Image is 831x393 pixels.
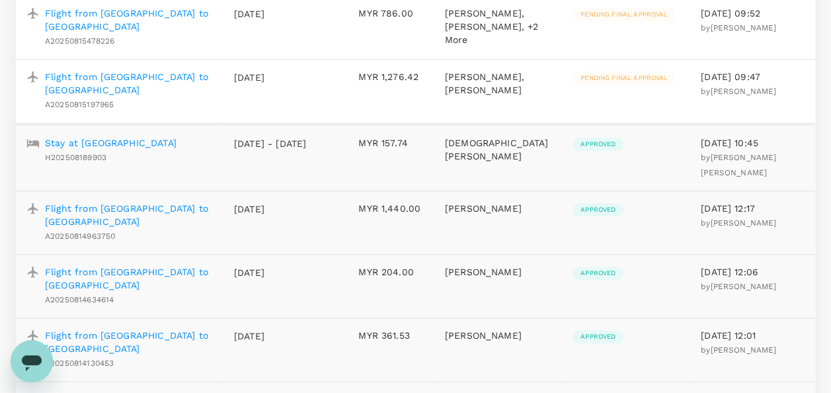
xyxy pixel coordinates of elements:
p: [DATE] [234,7,307,21]
span: by [701,23,776,32]
span: H202508189903 [45,153,106,162]
a: Flight from [GEOGRAPHIC_DATA] to [GEOGRAPHIC_DATA] [45,70,213,97]
a: Flight from [GEOGRAPHIC_DATA] to [GEOGRAPHIC_DATA] [45,202,213,228]
p: MYR 786.00 [358,7,423,20]
a: Stay at [GEOGRAPHIC_DATA] [45,136,177,150]
p: [DATE] 10:45 [701,136,805,150]
span: [PERSON_NAME] [710,282,776,291]
p: MYR 157.74 [358,136,423,150]
p: [DATE] [234,71,307,84]
span: [PERSON_NAME] [710,23,776,32]
a: Flight from [GEOGRAPHIC_DATA] to [GEOGRAPHIC_DATA] [45,329,213,355]
p: [PERSON_NAME] [445,265,551,279]
span: by [701,345,776,355]
p: [PERSON_NAME] [445,329,551,342]
span: Pending final approval [573,10,676,19]
span: Approved [573,205,623,214]
p: [DATE] 09:52 [701,7,805,20]
a: Flight from [GEOGRAPHIC_DATA] to [GEOGRAPHIC_DATA] [45,7,213,33]
p: [DATE] - [DATE] [234,137,307,150]
span: by [701,87,776,96]
p: [PERSON_NAME] [445,202,551,215]
span: Approved [573,140,623,149]
p: [DATE] [234,329,307,343]
p: [PERSON_NAME], [PERSON_NAME] [445,70,551,97]
span: [PERSON_NAME] [710,218,776,228]
span: Approved [573,269,623,278]
span: A20250815197965 [45,100,114,109]
span: by [701,282,776,291]
span: Pending final approval [573,73,676,83]
p: [PERSON_NAME], [PERSON_NAME], +2 More [445,7,551,46]
iframe: Button to launch messaging window [11,340,53,382]
p: [DATE] 12:06 [701,265,805,279]
p: [DATE] 09:47 [701,70,805,83]
p: [DATE] [234,202,307,216]
p: MYR 1,276.42 [358,70,423,83]
p: [DATE] 12:17 [701,202,805,215]
p: [DATE] 12:01 [701,329,805,342]
span: A20250814130453 [45,359,114,368]
span: by [701,218,776,228]
span: Approved [573,332,623,341]
span: [PERSON_NAME] [710,87,776,96]
p: MYR 204.00 [358,265,423,279]
p: MYR 361.53 [358,329,423,342]
span: by [701,153,776,177]
a: Flight from [GEOGRAPHIC_DATA] to [GEOGRAPHIC_DATA] [45,265,213,292]
p: [DATE] [234,266,307,279]
span: [PERSON_NAME] [PERSON_NAME] [701,153,776,177]
span: A20250815478226 [45,36,114,46]
span: A20250814963750 [45,232,115,241]
p: MYR 1,440.00 [358,202,423,215]
span: [PERSON_NAME] [710,345,776,355]
span: A20250814634614 [45,295,114,304]
p: [DEMOGRAPHIC_DATA][PERSON_NAME] [445,136,551,163]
